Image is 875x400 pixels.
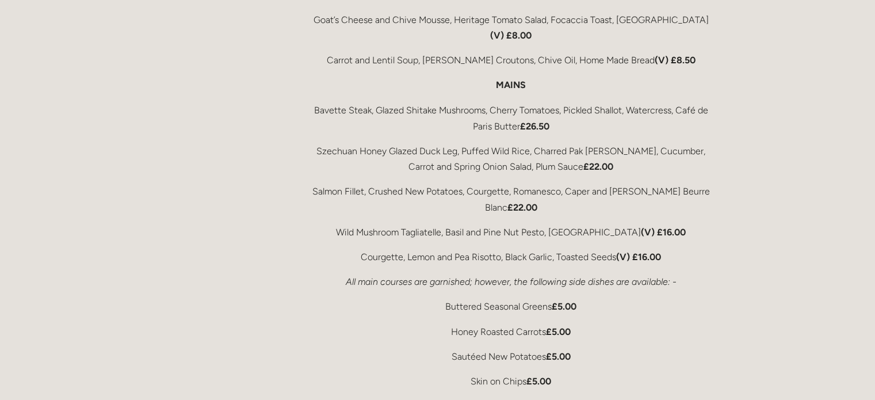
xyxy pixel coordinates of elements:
strong: (V) £16.00 [641,226,686,237]
strong: (V) £16.00 [616,251,661,262]
p: Sautéed New Potatoes [310,348,713,364]
strong: £26.50 [520,120,549,131]
p: Goat’s Cheese and Chive Mousse, Heritage Tomato Salad, Focaccia Toast, [GEOGRAPHIC_DATA] [310,12,713,43]
p: Courgette, Lemon and Pea Risotto, Black Garlic, Toasted Seeds [310,249,713,264]
strong: £5.00 [552,300,576,311]
p: Honey Roasted Carrots [310,323,713,339]
strong: £5.00 [546,326,571,337]
strong: £5.00 [526,375,551,386]
p: Bavette Steak, Glazed Shitake Mushrooms, Cherry Tomatoes, Pickled Shallot, Watercress, Café de Pa... [310,102,713,134]
strong: £22.00 [507,201,537,212]
strong: £22.00 [583,161,613,172]
strong: (V) £8.50 [655,55,696,66]
p: Skin on Chips [310,373,713,388]
em: All main courses are garnished; however, the following side dishes are available: - [346,276,677,287]
strong: (V) £8.00 [490,30,532,41]
p: Carrot and Lentil Soup, [PERSON_NAME] Croutons, Chive Oil, Home Made Bread [310,52,713,68]
p: Szechuan Honey Glazed Duck Leg, Puffed Wild Rice, Charred Pak [PERSON_NAME], Cucumber, Carrot and... [310,143,713,174]
strong: MAINS [496,79,526,90]
p: Salmon Fillet, Crushed New Potatoes, Courgette, Romanesco, Caper and [PERSON_NAME] Beurre Blanc [310,183,713,214]
strong: £5.00 [546,351,571,361]
p: Buttered Seasonal Greens [310,298,713,314]
p: Wild Mushroom Tagliatelle, Basil and Pine Nut Pesto, [GEOGRAPHIC_DATA] [310,224,713,239]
